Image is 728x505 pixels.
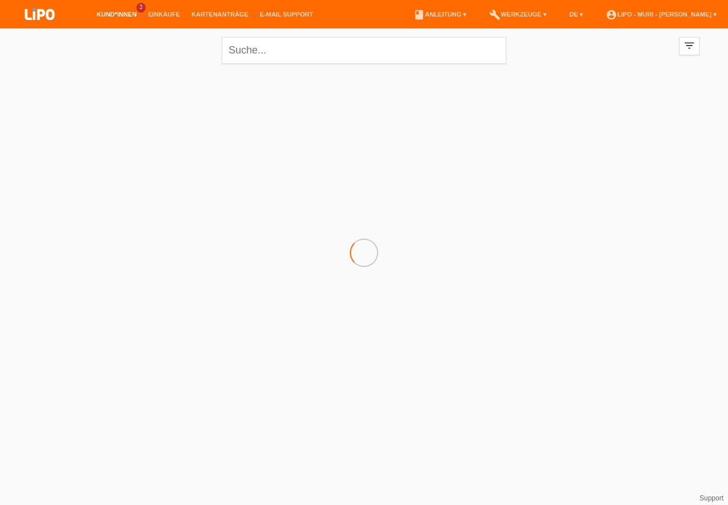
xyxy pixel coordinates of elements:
[11,23,68,32] a: LIPO pay
[254,11,319,18] a: E-Mail Support
[600,11,722,18] a: account_circleLIPO - Muri - [PERSON_NAME] ▾
[413,9,425,20] i: book
[222,37,506,64] input: Suche...
[408,11,472,18] a: bookAnleitung ▾
[489,9,500,20] i: build
[142,11,185,18] a: Einkäufe
[700,494,723,502] a: Support
[683,39,696,52] i: filter_list
[91,11,142,18] a: Kund*innen
[606,9,617,20] i: account_circle
[186,11,254,18] a: Kartenanträge
[136,3,146,13] span: 3
[564,11,589,18] a: DE ▾
[483,11,552,18] a: buildWerkzeuge ▾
